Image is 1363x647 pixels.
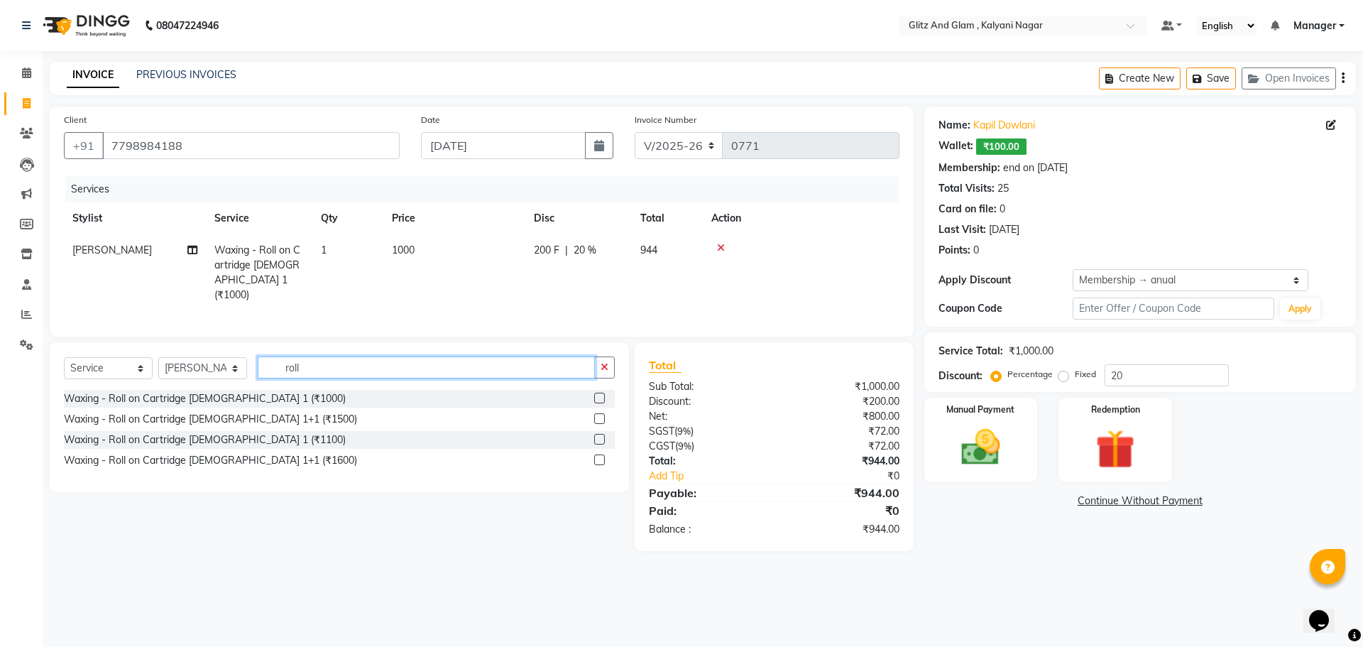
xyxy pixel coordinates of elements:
[102,132,400,159] input: Search by Name/Mobile/Email/Code
[938,222,986,237] div: Last Visit:
[64,114,87,126] label: Client
[973,118,1035,133] a: Kapil Dowlani
[534,243,559,258] span: 200 F
[938,243,970,258] div: Points:
[392,244,415,256] span: 1000
[774,409,909,424] div: ₹800.00
[774,484,909,501] div: ₹944.00
[989,222,1019,237] div: [DATE]
[976,138,1027,155] span: ₹100.00
[258,357,595,379] input: Search or Scan
[1009,344,1053,359] div: ₹1,000.00
[312,202,383,234] th: Qty
[67,62,119,88] a: INVOICE
[638,454,774,469] div: Total:
[938,301,1073,316] div: Coupon Code
[206,202,312,234] th: Service
[649,425,674,437] span: SGST
[1073,298,1274,320] input: Enter Offer / Coupon Code
[638,469,797,484] a: Add Tip
[649,440,675,452] span: CGST
[638,522,774,537] div: Balance :
[797,469,909,484] div: ₹0
[72,244,152,256] span: [PERSON_NAME]
[1186,67,1236,89] button: Save
[1007,368,1053,381] label: Percentage
[321,244,327,256] span: 1
[774,379,909,394] div: ₹1,000.00
[65,176,910,202] div: Services
[677,425,691,437] span: 9%
[927,494,1353,509] a: Continue Without Payment
[997,181,1009,196] div: 25
[64,391,346,406] div: Waxing - Roll on Cartridge [DEMOGRAPHIC_DATA] 1 (₹1000)
[64,412,357,427] div: Waxing - Roll on Cartridge [DEMOGRAPHIC_DATA] 1+1 (₹1500)
[64,202,206,234] th: Stylist
[1293,18,1336,33] span: Manager
[214,244,300,301] span: Waxing - Roll on Cartridge [DEMOGRAPHIC_DATA] 1 (₹1000)
[632,202,703,234] th: Total
[774,454,909,469] div: ₹944.00
[156,6,219,45] b: 08047224946
[938,118,970,133] div: Name:
[678,440,691,452] span: 9%
[774,424,909,439] div: ₹72.00
[946,403,1014,416] label: Manual Payment
[64,433,346,447] div: Waxing - Roll on Cartridge [DEMOGRAPHIC_DATA] 1 (₹1100)
[938,138,973,155] div: Wallet:
[36,6,133,45] img: logo
[64,132,104,159] button: +91
[638,379,774,394] div: Sub Total:
[64,453,357,468] div: Waxing - Roll on Cartridge [DEMOGRAPHIC_DATA] 1+1 (₹1600)
[938,273,1073,288] div: Apply Discount
[638,424,774,439] div: ( )
[774,502,909,519] div: ₹0
[938,161,1000,175] div: Membership:
[1003,161,1068,175] div: end on [DATE]
[973,243,979,258] div: 0
[1083,425,1147,474] img: _gift.svg
[1303,590,1349,633] iframe: chat widget
[938,181,995,196] div: Total Visits:
[635,114,696,126] label: Invoice Number
[938,344,1003,359] div: Service Total:
[649,358,681,373] span: Total
[1000,202,1005,217] div: 0
[525,202,632,234] th: Disc
[1075,368,1096,381] label: Fixed
[774,522,909,537] div: ₹944.00
[638,484,774,501] div: Payable:
[774,439,909,454] div: ₹72.00
[638,439,774,454] div: ( )
[1242,67,1336,89] button: Open Invoices
[1091,403,1140,416] label: Redemption
[638,502,774,519] div: Paid:
[383,202,525,234] th: Price
[1280,298,1320,320] button: Apply
[574,243,596,258] span: 20 %
[703,202,899,234] th: Action
[565,243,568,258] span: |
[774,394,909,409] div: ₹200.00
[638,394,774,409] div: Discount:
[640,244,657,256] span: 944
[938,369,982,384] div: Discount:
[638,409,774,424] div: Net:
[949,425,1013,470] img: _cash.svg
[136,68,236,81] a: PREVIOUS INVOICES
[421,114,440,126] label: Date
[1099,67,1181,89] button: Create New
[938,202,997,217] div: Card on file:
